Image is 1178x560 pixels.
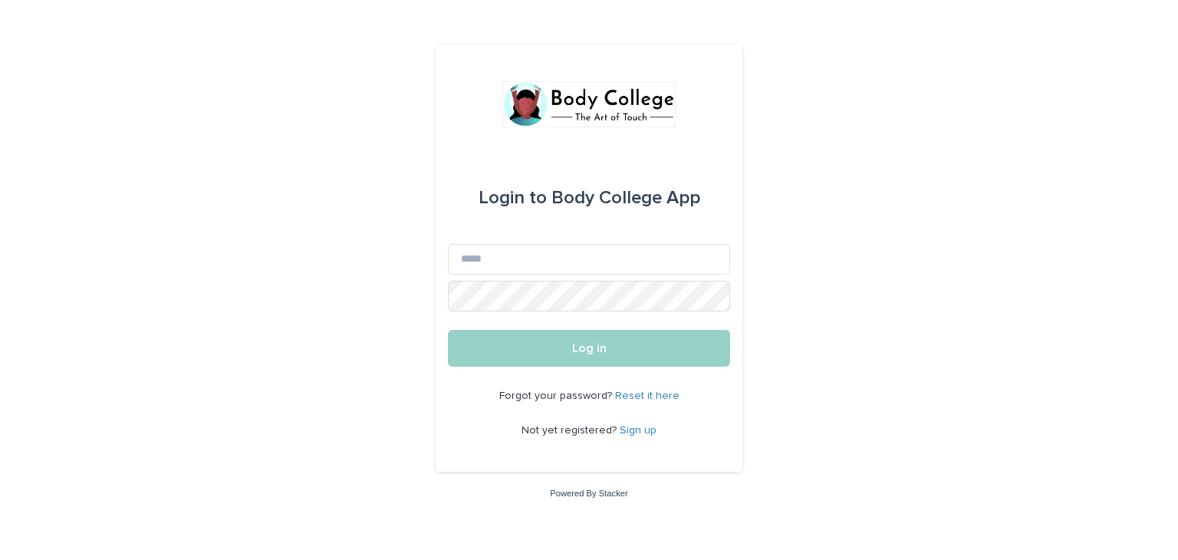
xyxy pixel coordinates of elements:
span: Login to [479,189,547,207]
a: Reset it here [615,390,679,401]
span: Log in [572,342,607,354]
button: Log in [448,330,730,367]
span: Not yet registered? [522,425,620,436]
a: Powered By Stacker [550,489,627,498]
a: Sign up [620,425,656,436]
div: Body College App [479,176,700,219]
span: Forgot your password? [499,390,615,401]
img: xvtzy2PTuGgGH0xbwGb2 [502,81,675,127]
